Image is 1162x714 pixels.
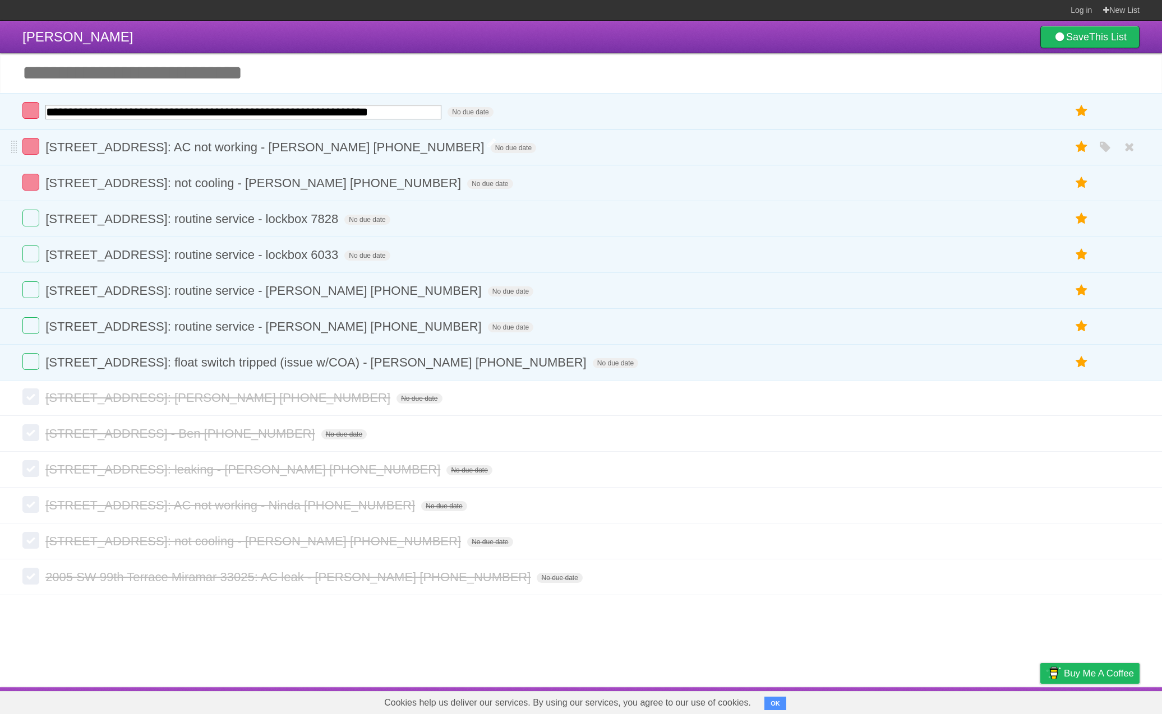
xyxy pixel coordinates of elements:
label: Done [22,138,39,155]
span: Buy me a coffee [1064,664,1134,683]
span: 2005 SW 99th Terrace Miramar 33025: AC leak - [PERSON_NAME] [PHONE_NUMBER] [45,570,533,584]
span: No due date [537,573,582,583]
a: Buy me a coffee [1040,663,1140,684]
button: OK [764,697,786,710]
a: Privacy [1026,690,1055,711]
span: [STREET_ADDRESS]: AC not working - Ninda [PHONE_NUMBER] [45,498,418,512]
span: [STREET_ADDRESS]: AC not working - [PERSON_NAME] [PHONE_NUMBER] [45,140,487,154]
span: [STREET_ADDRESS]: leaking - [PERSON_NAME] [PHONE_NUMBER] [45,462,443,476]
a: Suggest a feature [1069,690,1140,711]
span: [STREET_ADDRESS]: not cooling - [PERSON_NAME] [PHONE_NUMBER] [45,534,464,548]
span: [STREET_ADDRESS]: float switch tripped (issue w/COA) - [PERSON_NAME] [PHONE_NUMBER] [45,355,589,369]
span: No due date [421,501,467,511]
label: Done [22,210,39,226]
span: Cookies help us deliver our services. By using our services, you agree to our use of cookies. [373,692,762,714]
label: Star task [1071,210,1092,228]
img: Buy me a coffee [1046,664,1061,683]
span: No due date [467,537,513,547]
span: [STREET_ADDRESS]: not cooling - [PERSON_NAME] [PHONE_NUMBER] [45,176,464,190]
span: [STREET_ADDRESS]: routine service - [PERSON_NAME] [PHONE_NUMBER] [45,284,485,298]
label: Done [22,245,39,262]
label: Done [22,281,39,298]
b: This List [1089,31,1127,43]
span: No due date [344,215,390,225]
label: Done [22,388,39,405]
span: No due date [467,179,513,189]
span: No due date [344,251,390,261]
label: Done [22,424,39,441]
span: [STREET_ADDRESS]: routine service - lockbox 7828 [45,212,341,226]
label: Done [22,496,39,513]
span: No due date [396,393,442,404]
label: Star task [1071,281,1092,300]
span: [STREET_ADDRESS]: routine service - [PERSON_NAME] [PHONE_NUMBER] [45,319,485,333]
a: Terms [988,690,1012,711]
label: Star task [1071,245,1092,264]
label: Star task [1071,174,1092,192]
span: No due date [446,465,492,475]
label: Done [22,174,39,191]
span: No due date [488,322,533,332]
label: Done [22,532,39,549]
label: Star task [1071,138,1092,156]
label: Done [22,317,39,334]
span: [PERSON_NAME] [22,29,133,44]
span: No due date [321,429,367,439]
span: [STREET_ADDRESS] - Ben [PHONE_NUMBER] [45,426,317,441]
span: No due date [448,107,493,117]
label: Star task [1071,102,1092,120]
a: About [891,690,915,711]
label: Done [22,353,39,370]
a: SaveThis List [1040,26,1140,48]
span: No due date [488,286,533,296]
label: Star task [1071,353,1092,372]
span: No due date [593,358,638,368]
label: Done [22,568,39,585]
span: [STREET_ADDRESS]: [PERSON_NAME] [PHONE_NUMBER] [45,391,393,405]
label: Star task [1071,317,1092,336]
label: Done [22,460,39,477]
span: No due date [491,143,536,153]
label: Done [22,102,39,119]
span: [STREET_ADDRESS]: routine service - lockbox 6033 [45,248,341,262]
a: Developers [928,690,974,711]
